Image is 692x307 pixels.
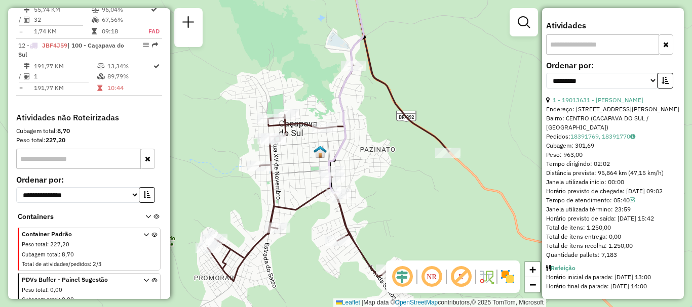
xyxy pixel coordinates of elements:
[499,269,516,285] img: Exibir/Ocultar setores
[47,241,49,248] span: :
[97,85,102,91] i: Tempo total em rota
[529,278,536,291] span: −
[16,173,162,186] label: Ordenar por:
[16,136,162,145] div: Peso total:
[18,15,23,25] td: /
[333,298,546,307] div: Map data © contributors,© 2025 TomTom, Microsoft
[24,7,30,13] i: Distância Total
[22,286,47,293] span: Peso total
[22,251,59,258] span: Cubagem total
[62,251,74,258] span: 8,70
[33,5,91,15] td: 55,74 KM
[630,134,635,140] i: Observações
[546,187,680,196] div: Horário previsto de chegada: [DATE] 09:02
[529,263,536,276] span: +
[59,251,60,258] span: :
[33,83,97,93] td: 191,77 KM
[16,113,162,122] h4: Atividades não Roteirizadas
[92,28,97,34] i: Tempo total em rota
[546,205,680,214] div: Janela utilizada término: 23:59
[546,59,680,71] label: Ordenar por:
[18,41,124,58] span: 12 -
[18,26,23,36] td: =
[33,61,97,71] td: 191,77 KM
[62,296,74,303] span: 0,00
[107,71,152,81] td: 89,79%
[107,83,152,93] td: 10:44
[546,142,594,149] span: Cubagem: 301,69
[657,73,673,89] button: Ordem crescente
[546,232,680,241] div: Total de itens entrega: 0,00
[546,214,680,223] div: Horário previsto de saída: [DATE] 15:42
[57,127,70,135] strong: 8,70
[22,275,131,284] span: PDVs Buffer - Painel Sugestão
[546,168,680,178] div: Distância prevista: 95,864 km (47,15 km/h)
[551,264,575,272] a: Refeição
[97,73,105,79] i: % de utilização da cubagem
[419,265,444,289] span: Ocultar NR
[101,26,148,36] td: 09:18
[139,187,155,203] button: Ordem crescente
[101,15,148,25] td: 67,56%
[362,299,363,306] span: |
[33,71,97,81] td: 1
[546,21,680,30] h4: Atividades
[33,15,91,25] td: 32
[546,196,680,205] div: Tempo de atendimento: 05:40
[22,230,131,239] span: Container Padrão
[97,63,105,69] i: % de utilização do peso
[546,223,680,232] div: Total de itens: 1.250,00
[390,265,414,289] span: Ocultar deslocamento
[546,132,680,141] div: Pedidos:
[395,299,438,306] a: OpenStreetMap
[46,136,65,144] strong: 227,20
[151,7,157,13] i: Rota otimizada
[153,63,160,69] i: Rota otimizada
[92,7,99,13] i: % de utilização do peso
[546,241,680,250] div: Total de itens recolha: 1.250,00
[22,241,47,248] span: Peso total
[107,61,152,71] td: 13,34%
[546,105,680,114] div: Endereço: [STREET_ADDRESS][PERSON_NAME]
[18,41,124,58] span: | 100 - Caçapava do Sul
[546,114,680,132] div: Bairro: CENTRO (CACAPAVA DO SUL / [GEOGRAPHIC_DATA])
[18,211,132,222] span: Containers
[336,299,360,306] a: Leaflet
[152,42,158,48] em: Rota exportada
[24,17,30,23] i: Total de Atividades
[101,5,148,15] td: 96,04%
[570,133,635,140] a: 18391769, 18391770
[449,265,473,289] span: Exibir rótulo
[630,196,635,204] a: Com service time
[22,260,90,268] span: Total de atividades/pedidos
[50,241,69,248] span: 227,20
[33,26,91,36] td: 1,74 KM
[50,286,62,293] span: 0,00
[178,12,199,35] a: Nova sessão e pesquisa
[59,296,60,303] span: :
[546,273,680,282] div: Horário inicial da parada: [DATE] 13:00
[546,282,680,291] div: Horário final da parada: [DATE] 14:00
[18,83,23,93] td: =
[22,296,59,303] span: Cubagem total
[553,96,643,104] a: 1 - 19013631 - [PERSON_NAME]
[525,277,540,292] a: Zoom out
[546,159,680,168] div: Tempo dirigindo: 02:02
[24,73,30,79] i: Total de Atividades
[546,151,583,158] span: Peso: 963,00
[93,260,102,268] span: 2/3
[18,71,23,81] td: /
[24,63,30,69] i: Distância Total
[514,12,534,32] a: Exibir filtros
[90,260,91,268] span: :
[314,145,327,158] img: Caçapava do Sul
[478,269,494,285] img: Fluxo de ruas
[143,42,149,48] em: Opções
[92,17,99,23] i: % de utilização da cubagem
[42,41,67,49] span: JBF4J59
[47,286,49,293] span: :
[16,126,162,136] div: Cubagem total:
[525,262,540,277] a: Zoom in
[546,250,680,259] div: Quantidade pallets: 7,183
